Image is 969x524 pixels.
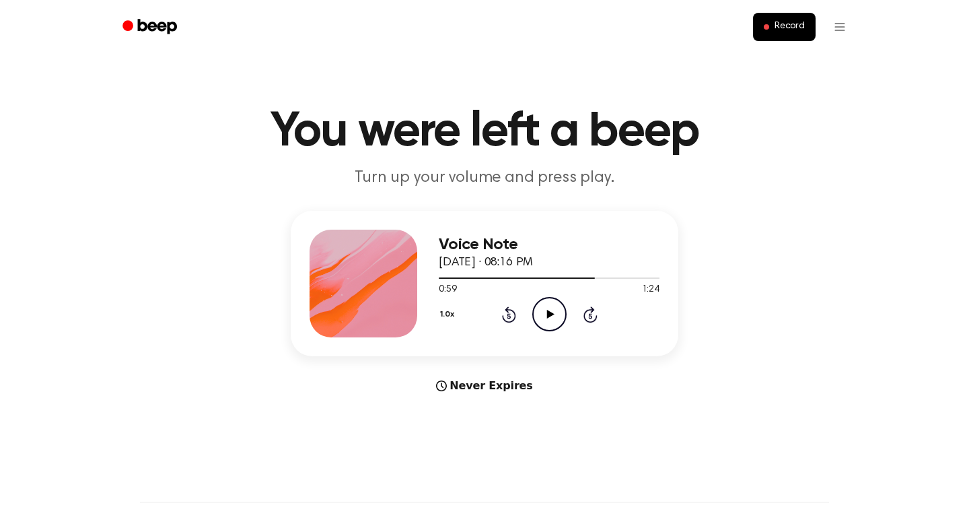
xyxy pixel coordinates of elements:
[439,257,533,269] span: [DATE] · 08:16 PM
[291,378,678,394] div: Never Expires
[753,13,816,41] button: Record
[642,283,659,297] span: 1:24
[439,236,659,254] h3: Voice Note
[140,108,829,156] h1: You were left a beep
[439,303,459,326] button: 1.0x
[775,21,805,33] span: Record
[824,11,856,43] button: Open menu
[226,167,743,189] p: Turn up your volume and press play.
[439,283,456,297] span: 0:59
[113,14,189,40] a: Beep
